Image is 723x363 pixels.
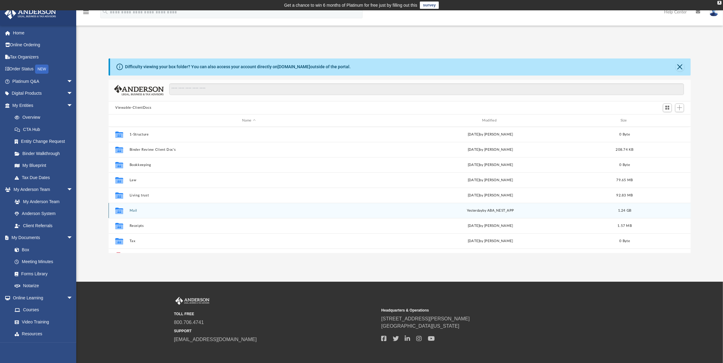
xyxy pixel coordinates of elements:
[82,9,90,16] i: menu
[4,99,82,111] a: My Entitiesarrow_drop_down
[371,238,610,244] div: [DATE] by [PERSON_NAME]
[130,163,368,167] button: Bookkeeping
[125,64,351,70] div: Difficulty viewing your box folder? You can also access your account directly on outside of the p...
[102,8,109,15] i: search
[619,239,630,243] span: 0 Byte
[115,105,151,111] button: Viewable-ClientDocs
[4,292,79,304] a: Online Learningarrow_drop_down
[4,340,82,352] a: Billingarrow_drop_down
[130,193,368,197] button: Living trust
[130,224,368,228] button: Receipts
[9,171,82,184] a: Tax Due Dates
[67,87,79,100] span: arrow_drop_down
[130,132,368,136] button: 1-Structure
[371,118,610,123] div: Modified
[371,147,610,153] div: [DATE] by [PERSON_NAME]
[381,316,470,321] a: [STREET_ADDRESS][PERSON_NAME]
[381,323,460,329] a: [GEOGRAPHIC_DATA][US_STATE]
[4,87,82,100] a: Digital Productsarrow_drop_down
[174,320,204,325] a: 800.706.4741
[129,118,368,123] div: Name
[67,232,79,244] span: arrow_drop_down
[67,75,79,88] span: arrow_drop_down
[67,99,79,112] span: arrow_drop_down
[420,2,439,9] a: survey
[4,51,82,63] a: Tax Organizers
[4,232,79,244] a: My Documentsarrow_drop_down
[371,208,610,213] div: by ABA_NEST_APP
[109,127,691,253] div: grid
[130,239,368,243] button: Tax
[174,328,377,334] small: SUPPORT
[9,244,76,256] a: Box
[169,83,684,95] input: Search files and folders
[619,133,630,136] span: 0 Byte
[9,147,82,160] a: Binder Walkthrough
[381,308,585,313] small: Headquarters & Operations
[619,163,630,167] span: 0 Byte
[130,178,368,182] button: Law
[617,224,632,227] span: 1.57 MB
[174,337,257,342] a: [EMAIL_ADDRESS][DOMAIN_NAME]
[284,2,417,9] div: Get a chance to win 6 months of Platinum for free just by filling out this
[174,311,377,317] small: TOLL FREE
[4,75,82,87] a: Platinum Q&Aarrow_drop_down
[639,118,682,123] div: id
[4,39,82,51] a: Online Ordering
[111,118,127,123] div: id
[9,328,79,340] a: Resources
[618,209,632,212] span: 1.24 GB
[9,220,79,232] a: Client Referrals
[371,162,610,168] div: [DATE] by [PERSON_NAME]
[371,193,610,198] div: [DATE] by [PERSON_NAME]
[4,27,82,39] a: Home
[9,316,76,328] a: Video Training
[676,63,684,71] button: Close
[467,209,482,212] span: yesterday
[675,104,684,112] button: Add
[9,304,79,316] a: Courses
[67,340,79,352] span: arrow_drop_down
[371,178,610,183] div: [DATE] by [PERSON_NAME]
[67,292,79,304] span: arrow_drop_down
[616,148,633,151] span: 208.74 KB
[130,209,368,213] button: Mail
[67,184,79,196] span: arrow_drop_down
[130,148,368,152] button: Binder Review Client Doc's
[4,63,82,76] a: Order StatusNEW
[613,118,637,123] div: Size
[9,111,82,124] a: Overview
[371,132,610,137] div: [DATE] by [PERSON_NAME]
[616,194,633,197] span: 92.83 MB
[277,64,310,69] a: [DOMAIN_NAME]
[9,123,82,136] a: CTA Hub
[9,160,79,172] a: My Blueprint
[616,178,633,182] span: 79.65 MB
[9,136,82,148] a: Entity Change Request
[371,223,610,229] div: [DATE] by [PERSON_NAME]
[9,280,79,292] a: Notarize
[9,208,79,220] a: Anderson System
[9,268,76,280] a: Forms Library
[3,7,58,19] img: Anderson Advisors Platinum Portal
[663,104,672,112] button: Switch to Grid View
[35,65,48,74] div: NEW
[82,12,90,16] a: menu
[9,196,76,208] a: My Anderson Team
[709,8,718,16] img: User Pic
[9,256,79,268] a: Meeting Minutes
[4,184,79,196] a: My Anderson Teamarrow_drop_down
[174,297,211,305] img: Anderson Advisors Platinum Portal
[718,1,721,5] div: close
